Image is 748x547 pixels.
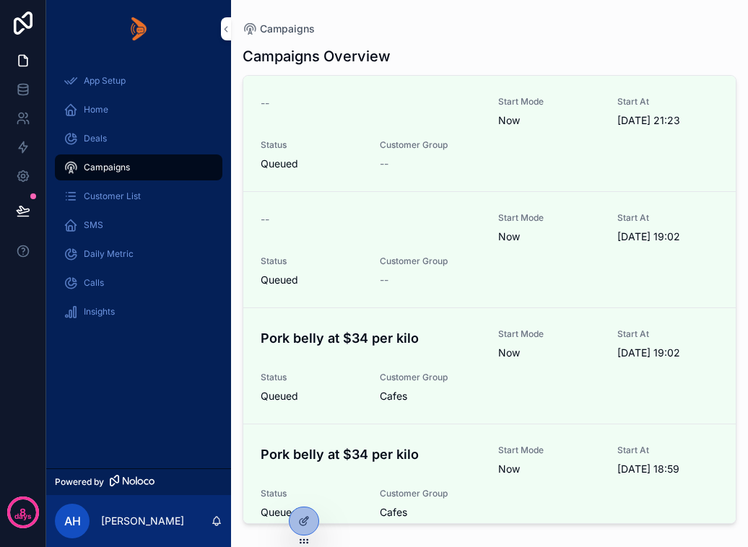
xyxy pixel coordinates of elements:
span: -- [261,212,269,227]
span: Status [261,372,362,383]
span: Start Mode [498,212,600,224]
span: Start Mode [498,328,600,340]
span: Now [498,229,600,244]
a: Pork belly at $34 per kiloStart ModeNowStart At[DATE] 18:59StatusQueuedCustomer GroupCafes [243,424,736,541]
img: App logo [131,17,147,40]
span: Now [498,113,600,128]
a: Insights [55,299,222,325]
span: [DATE] 19:02 [617,229,719,244]
span: [DATE] 19:02 [617,346,719,360]
span: Customer Group [380,255,482,267]
div: scrollable content [46,58,231,343]
span: Daily Metric [84,248,134,260]
span: Status [261,139,362,151]
span: Now [498,462,600,476]
a: Deals [55,126,222,152]
span: Cafes [380,505,482,520]
h1: Campaigns Overview [243,46,391,66]
a: App Setup [55,68,222,94]
p: days [14,511,32,522]
span: Now [498,346,600,360]
span: Cafes [380,389,482,403]
span: App Setup [84,75,126,87]
span: Customer List [84,191,141,202]
span: Status [261,488,362,499]
span: AH [64,512,81,530]
span: Start At [617,445,719,456]
span: Start At [617,328,719,340]
span: Queued [261,505,362,520]
a: Campaigns [243,22,315,36]
a: SMS [55,212,222,238]
a: Home [55,97,222,123]
span: Campaigns [84,162,130,173]
a: Pork belly at $34 per kiloStart ModeNowStart At[DATE] 19:02StatusQueuedCustomer GroupCafes [243,308,736,424]
span: [DATE] 18:59 [617,462,719,476]
span: [DATE] 21:23 [617,113,719,128]
span: Deals [84,133,107,144]
span: Queued [261,273,362,287]
a: --Start ModeNowStart At[DATE] 21:23StatusQueuedCustomer Group-- [243,76,736,192]
a: Campaigns [55,154,222,180]
span: Powered by [55,476,104,488]
p: [PERSON_NAME] [101,514,184,528]
h4: Pork belly at $34 per kilo [261,328,481,348]
span: Start At [617,212,719,224]
span: Customer Group [380,139,482,151]
p: 8 [19,505,26,520]
a: --Start ModeNowStart At[DATE] 19:02StatusQueuedCustomer Group-- [243,192,736,308]
span: Customer Group [380,372,482,383]
span: Home [84,104,108,115]
span: Start Mode [498,96,600,108]
span: Queued [261,157,362,171]
span: -- [380,273,388,287]
span: -- [380,157,388,171]
span: Queued [261,389,362,403]
span: Status [261,255,362,267]
span: Customer Group [380,488,482,499]
span: Insights [84,306,115,318]
a: Powered by [46,468,231,495]
a: Customer List [55,183,222,209]
span: Start At [617,96,719,108]
a: Calls [55,270,222,296]
span: Campaigns [260,22,315,36]
span: Calls [84,277,104,289]
h4: Pork belly at $34 per kilo [261,445,481,464]
span: SMS [84,219,103,231]
span: -- [261,96,269,110]
a: Daily Metric [55,241,222,267]
span: Start Mode [498,445,600,456]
